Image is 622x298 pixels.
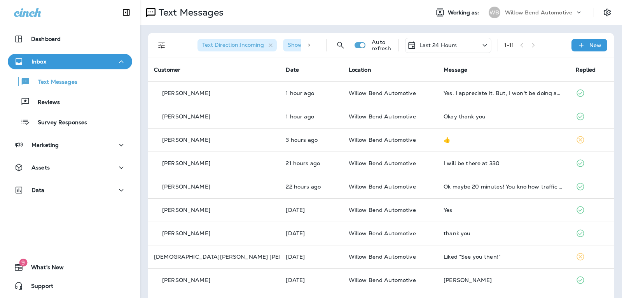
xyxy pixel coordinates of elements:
[576,66,596,73] span: Replied
[349,66,371,73] span: Location
[349,160,416,167] span: Willow Bend Automotive
[286,183,336,190] p: Sep 18, 2025 02:47 PM
[197,39,277,51] div: Text Direction:Incoming
[349,90,416,97] span: Willow Bend Automotive
[162,207,210,213] p: [PERSON_NAME]
[504,42,514,48] div: 1 - 11
[505,9,572,16] p: Willow Bend Automotive
[31,187,45,193] p: Data
[444,277,563,283] div: Ty
[154,37,169,53] button: Filters
[8,182,132,198] button: Data
[8,114,132,130] button: Survey Responses
[31,164,50,171] p: Assets
[31,142,59,148] p: Marketing
[419,42,457,48] p: Last 24 Hours
[286,207,336,213] p: Sep 18, 2025 12:49 PM
[600,5,614,19] button: Settings
[444,137,563,143] div: 👍
[8,31,132,47] button: Dashboard
[162,230,210,236] p: [PERSON_NAME]
[589,42,601,48] p: New
[349,230,416,237] span: Willow Bend Automotive
[162,160,210,166] p: [PERSON_NAME]
[349,253,416,260] span: Willow Bend Automotive
[349,206,416,213] span: Willow Bend Automotive
[286,113,336,120] p: Sep 19, 2025 11:15 AM
[8,54,132,69] button: Inbox
[8,73,132,90] button: Text Messages
[444,90,563,96] div: Yes. I appreciate it. But, I won't be doing any of those. It's leased and goes back in a couple o...
[444,183,563,190] div: Ok maybe 20 minutes! You kno how traffic can be.
[8,259,132,275] button: 9What's New
[283,39,394,51] div: Show Start/Stop/Unsubscribe:true
[162,183,210,190] p: [PERSON_NAME]
[349,113,416,120] span: Willow Bend Automotive
[8,160,132,175] button: Assets
[162,113,210,120] p: [PERSON_NAME]
[286,137,336,143] p: Sep 19, 2025 09:35 AM
[444,66,467,73] span: Message
[286,160,336,166] p: Sep 18, 2025 03:40 PM
[23,264,64,273] span: What's New
[372,39,392,51] p: Auto refresh
[444,207,563,213] div: Yes
[8,93,132,110] button: Reviews
[444,230,563,236] div: thank you
[444,113,563,120] div: Okay thank you
[444,160,563,166] div: I will be there at 330
[31,58,46,65] p: Inbox
[489,7,500,18] div: WB
[288,41,381,48] span: Show Start/Stop/Unsubscribe : true
[349,277,416,284] span: Willow Bend Automotive
[444,254,563,260] div: Liked “See you then!”
[154,254,318,260] p: [DEMOGRAPHIC_DATA][PERSON_NAME] [PERSON_NAME]
[8,278,132,294] button: Support
[115,5,137,20] button: Collapse Sidebar
[286,254,336,260] p: Sep 18, 2025 11:21 AM
[154,66,180,73] span: Customer
[30,99,60,106] p: Reviews
[286,66,299,73] span: Date
[333,37,348,53] button: Search Messages
[162,137,210,143] p: [PERSON_NAME]
[448,9,481,16] span: Working as:
[155,7,224,18] p: Text Messages
[8,137,132,153] button: Marketing
[30,119,87,127] p: Survey Responses
[30,79,77,86] p: Text Messages
[286,90,336,96] p: Sep 19, 2025 11:24 AM
[286,277,336,283] p: Sep 18, 2025 11:21 AM
[349,183,416,190] span: Willow Bend Automotive
[286,230,336,236] p: Sep 18, 2025 11:47 AM
[202,41,264,48] span: Text Direction : Incoming
[19,259,27,266] span: 9
[162,90,210,96] p: [PERSON_NAME]
[162,277,210,283] p: [PERSON_NAME]
[349,136,416,143] span: Willow Bend Automotive
[23,283,53,292] span: Support
[31,36,61,42] p: Dashboard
